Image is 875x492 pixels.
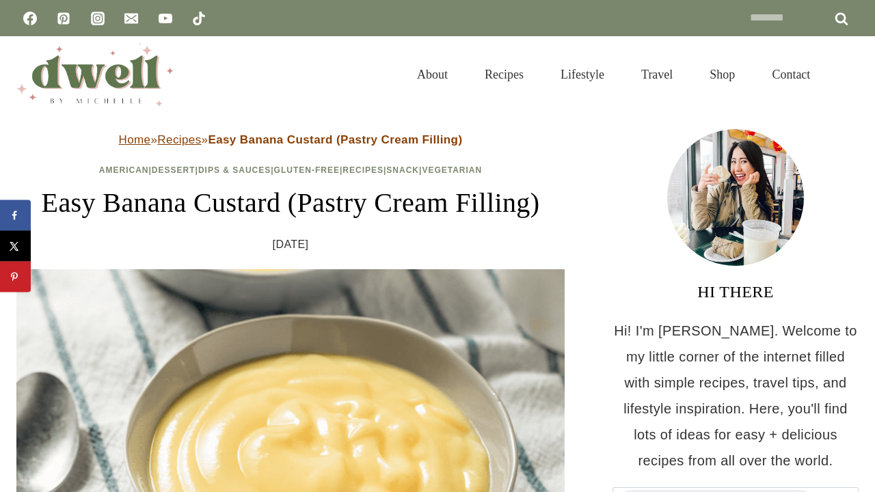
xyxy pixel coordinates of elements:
a: Gluten-Free [274,165,340,175]
a: American [99,165,149,175]
span: | | | | | | [99,165,482,175]
strong: Easy Banana Custard (Pastry Cream Filling) [208,133,462,146]
button: View Search Form [835,63,859,86]
a: About [399,51,466,98]
a: TikTok [185,5,213,32]
a: Facebook [16,5,44,32]
time: [DATE] [273,234,309,255]
a: Recipes [157,133,201,146]
a: Pinterest [50,5,77,32]
p: Hi! I'm [PERSON_NAME]. Welcome to my little corner of the internet filled with simple recipes, tr... [612,318,859,474]
a: Email [118,5,145,32]
a: Vegetarian [422,165,482,175]
a: Recipes [342,165,383,175]
a: Lifestyle [542,51,623,98]
a: Instagram [84,5,111,32]
h3: HI THERE [612,279,859,304]
a: Snack [386,165,419,175]
h1: Easy Banana Custard (Pastry Cream Filling) [16,182,565,223]
a: Contact [753,51,829,98]
a: Dessert [152,165,196,175]
a: Dips & Sauces [198,165,271,175]
a: Shop [691,51,753,98]
span: » » [119,133,463,146]
img: DWELL by michelle [16,43,174,106]
a: Home [119,133,151,146]
a: Travel [623,51,691,98]
a: Recipes [466,51,542,98]
a: YouTube [152,5,179,32]
nav: Primary Navigation [399,51,829,98]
